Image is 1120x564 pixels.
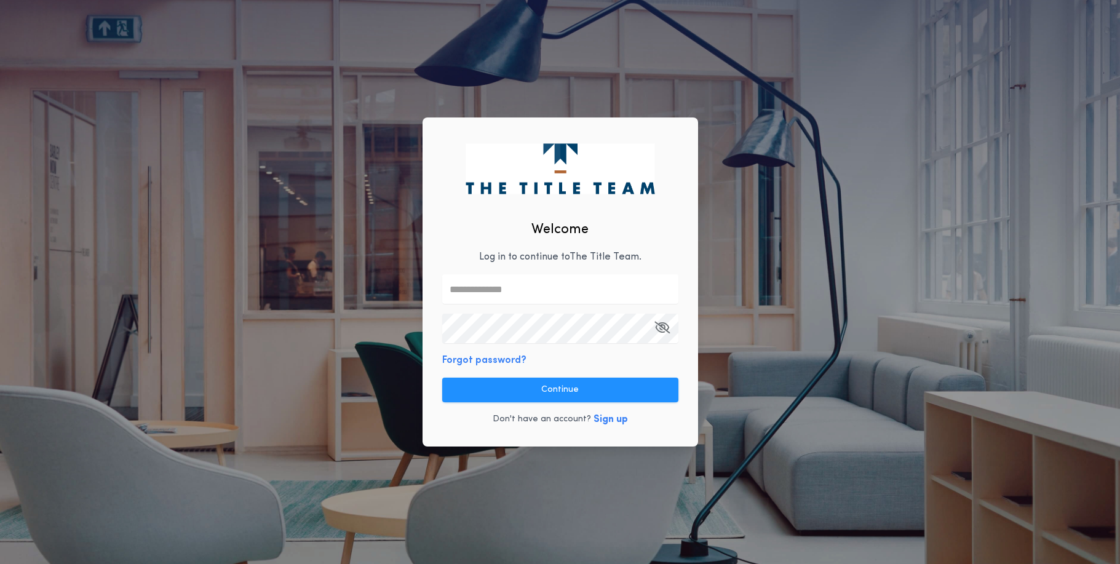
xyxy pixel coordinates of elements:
[654,314,670,343] button: Open Keeper Popup
[493,413,591,426] p: Don't have an account?
[442,353,526,368] button: Forgot password?
[531,220,589,240] h2: Welcome
[594,412,628,427] button: Sign up
[466,143,654,194] img: logo
[442,378,678,402] button: Continue
[442,314,678,343] input: Open Keeper Popup
[479,250,641,264] p: Log in to continue to The Title Team .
